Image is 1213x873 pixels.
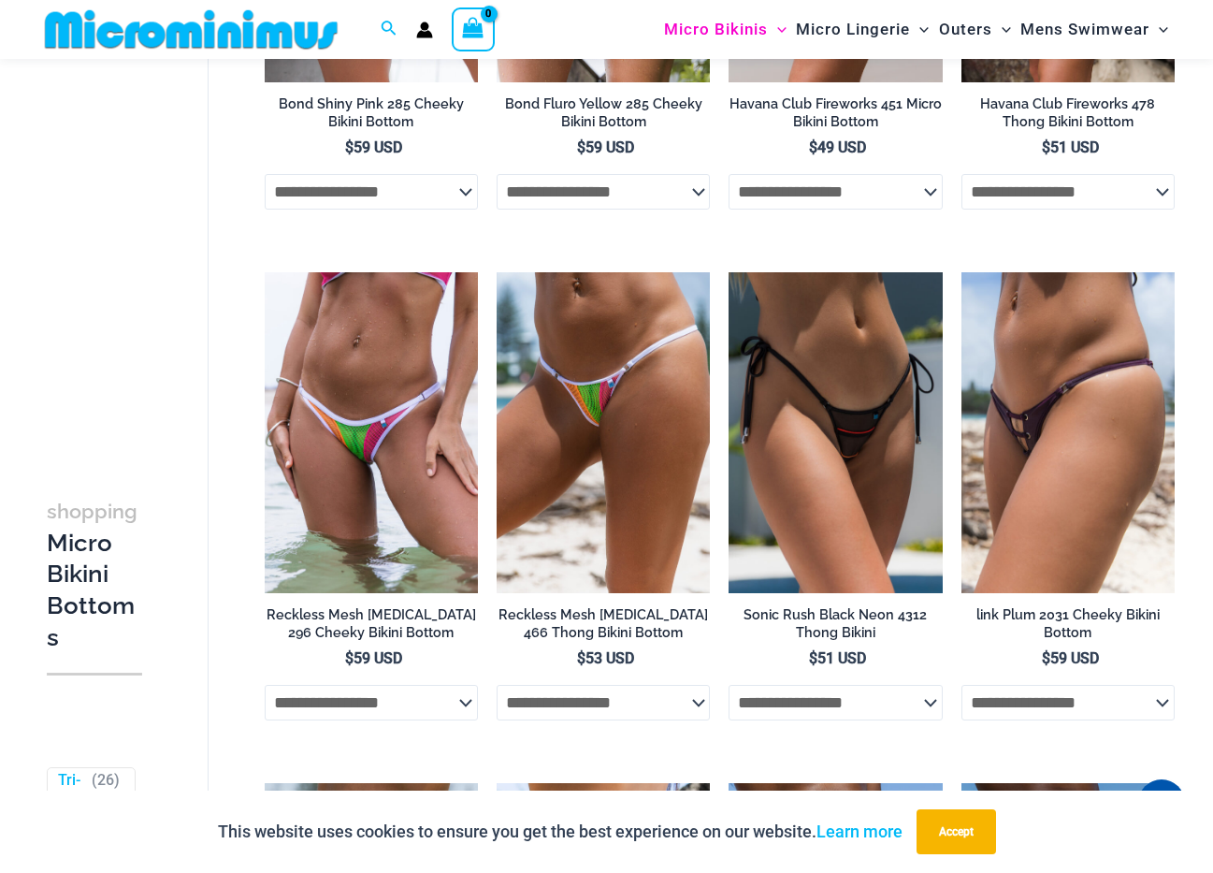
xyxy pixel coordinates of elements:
img: MM SHOP LOGO FLAT [37,8,345,51]
img: Reckless Mesh High Voltage 466 Thong 01 [497,272,710,593]
span: $ [1042,138,1050,156]
span: Micro Lingerie [796,6,910,53]
h2: Reckless Mesh [MEDICAL_DATA] 466 Thong Bikini Bottom [497,606,710,641]
bdi: 59 USD [345,138,402,156]
a: Micro LingerieMenu ToggleMenu Toggle [791,6,933,53]
bdi: 59 USD [577,138,634,156]
nav: Site Navigation [657,3,1176,56]
img: Sonic Rush Black Neon 4312 Thong Bikini 01 [729,272,942,593]
bdi: 51 USD [809,649,866,667]
h2: Bond Shiny Pink 285 Cheeky Bikini Bottom [265,95,478,130]
a: Sonic Rush Black Neon 4312 Thong Bikini [729,606,942,648]
span: Outers [939,6,992,53]
a: View Shopping Cart, empty [452,7,495,51]
bdi: 51 USD [1042,138,1099,156]
a: Mens SwimwearMenu ToggleMenu Toggle [1016,6,1173,53]
h2: link Plum 2031 Cheeky Bikini Bottom [961,606,1175,641]
bdi: 49 USD [809,138,866,156]
h2: Havana Club Fireworks 478 Thong Bikini Bottom [961,95,1175,130]
a: Account icon link [416,22,433,38]
span: $ [577,649,585,667]
iframe: TrustedSite Certified [47,63,215,437]
a: Bond Shiny Pink 285 Cheeky Bikini Bottom [265,95,478,138]
span: Menu Toggle [1149,6,1168,53]
a: Learn more [816,822,903,841]
a: Reckless Mesh High Voltage 466 Thong 01Reckless Mesh High Voltage 3480 Crop Top 466 Thong 01Reckl... [497,272,710,593]
button: Accept [917,809,996,854]
span: $ [809,138,817,156]
a: OutersMenu ToggleMenu Toggle [934,6,1016,53]
h2: Havana Club Fireworks 451 Micro Bikini Bottom [729,95,942,130]
bdi: 53 USD [577,649,634,667]
a: Search icon link [381,18,397,41]
a: Reckless Mesh [MEDICAL_DATA] 296 Cheeky Bikini Bottom [265,606,478,648]
span: $ [577,138,585,156]
bdi: 59 USD [345,649,402,667]
span: $ [1042,649,1050,667]
a: Reckless Mesh High Voltage 296 Cheeky 01Reckless Mesh High Voltage 3480 Crop Top 296 Cheeky 04Rec... [265,272,478,593]
span: Menu Toggle [992,6,1011,53]
p: This website uses cookies to ensure you get the best experience on our website. [218,818,903,846]
h3: Micro Bikini Bottoms [47,495,142,654]
a: Havana Club Fireworks 478 Thong Bikini Bottom [961,95,1175,138]
span: Micro Bikinis [664,6,768,53]
span: shopping [47,500,137,523]
a: Micro BikinisMenu ToggleMenu Toggle [659,6,791,53]
span: Menu Toggle [768,6,787,53]
h2: Bond Fluro Yellow 285 Cheeky Bikini Bottom [497,95,710,130]
a: Sonic Rush Black Neon 4312 Thong Bikini 01Sonic Rush Black Neon 4312 Thong Bikini 02Sonic Rush Bl... [729,272,942,593]
a: Havana Club Fireworks 451 Micro Bikini Bottom [729,95,942,138]
span: 26 [97,772,114,790]
a: Bond Fluro Yellow 285 Cheeky Bikini Bottom [497,95,710,138]
a: Reckless Mesh [MEDICAL_DATA] 466 Thong Bikini Bottom [497,606,710,648]
span: $ [809,649,817,667]
a: link Plum 2031 Cheeky Bikini Bottom [961,606,1175,648]
span: Menu Toggle [910,6,929,53]
img: Reckless Mesh High Voltage 296 Cheeky 01 [265,272,478,593]
a: Link Plum 2031 Cheeky 03Link Plum 2031 Cheeky 04Link Plum 2031 Cheeky 04 [961,272,1175,593]
h2: Sonic Rush Black Neon 4312 Thong Bikini [729,606,942,641]
span: $ [345,138,354,156]
span: Mens Swimwear [1020,6,1149,53]
bdi: 59 USD [1042,649,1099,667]
img: Link Plum 2031 Cheeky 03 [961,272,1175,593]
h2: Reckless Mesh [MEDICAL_DATA] 296 Cheeky Bikini Bottom [265,606,478,641]
span: $ [345,649,354,667]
